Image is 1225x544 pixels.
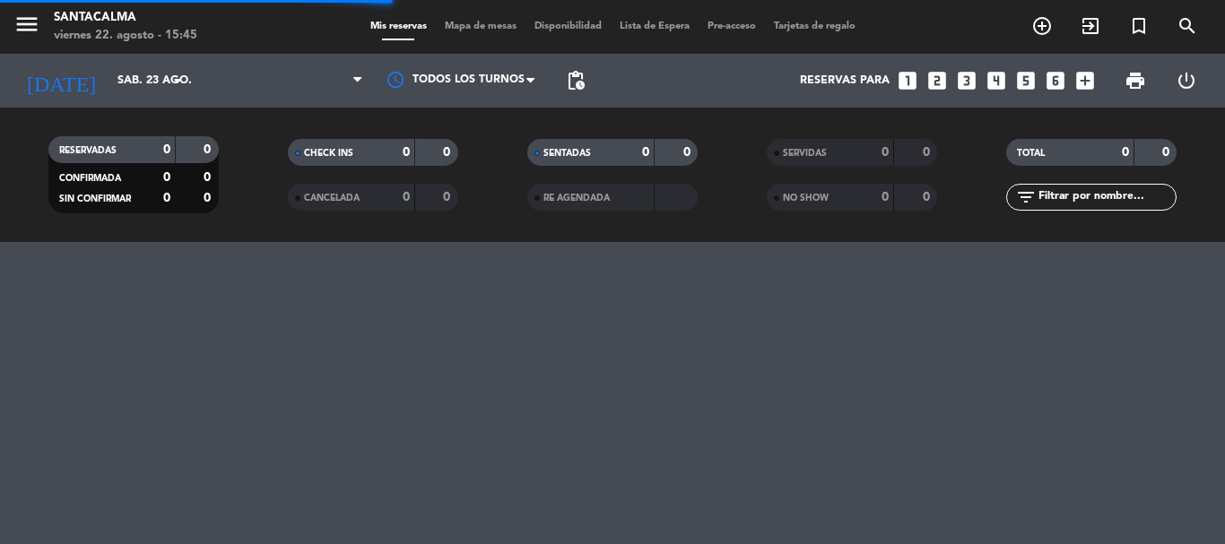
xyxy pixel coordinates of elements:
[403,146,410,159] strong: 0
[54,9,197,27] div: Santacalma
[1122,146,1129,159] strong: 0
[1031,15,1053,37] i: add_circle_outline
[167,70,188,91] i: arrow_drop_down
[1037,187,1176,207] input: Filtrar por nombre...
[1080,15,1101,37] i: exit_to_app
[361,22,436,31] span: Mis reservas
[925,69,949,92] i: looks_two
[163,171,170,184] strong: 0
[1015,186,1037,208] i: filter_list
[896,69,919,92] i: looks_one
[13,61,109,100] i: [DATE]
[13,11,40,38] i: menu
[642,146,649,159] strong: 0
[882,191,889,203] strong: 0
[204,171,214,184] strong: 0
[59,194,131,203] span: SIN CONFIRMAR
[304,149,353,158] span: CHECK INS
[403,191,410,203] strong: 0
[59,146,117,155] span: RESERVADAS
[955,69,978,92] i: looks_3
[1044,69,1067,92] i: looks_6
[1017,149,1045,158] span: TOTAL
[204,143,214,156] strong: 0
[882,146,889,159] strong: 0
[1125,70,1146,91] span: print
[526,22,611,31] span: Disponibilidad
[683,146,694,159] strong: 0
[1177,15,1198,37] i: search
[783,149,827,158] span: SERVIDAS
[611,22,699,31] span: Lista de Espera
[1176,70,1197,91] i: power_settings_new
[436,22,526,31] span: Mapa de mesas
[923,146,934,159] strong: 0
[443,191,454,203] strong: 0
[304,194,360,203] span: CANCELADA
[443,146,454,159] strong: 0
[800,74,890,87] span: Reservas para
[985,69,1008,92] i: looks_4
[1162,146,1173,159] strong: 0
[1014,69,1038,92] i: looks_5
[765,22,864,31] span: Tarjetas de regalo
[783,194,829,203] span: NO SHOW
[1073,69,1097,92] i: add_box
[59,174,121,183] span: CONFIRMADA
[163,143,170,156] strong: 0
[565,70,586,91] span: pending_actions
[54,27,197,45] div: viernes 22. agosto - 15:45
[543,149,591,158] span: SENTADAS
[13,11,40,44] button: menu
[204,192,214,204] strong: 0
[163,192,170,204] strong: 0
[1160,54,1212,108] div: LOG OUT
[923,191,934,203] strong: 0
[1128,15,1150,37] i: turned_in_not
[699,22,765,31] span: Pre-acceso
[543,194,610,203] span: RE AGENDADA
